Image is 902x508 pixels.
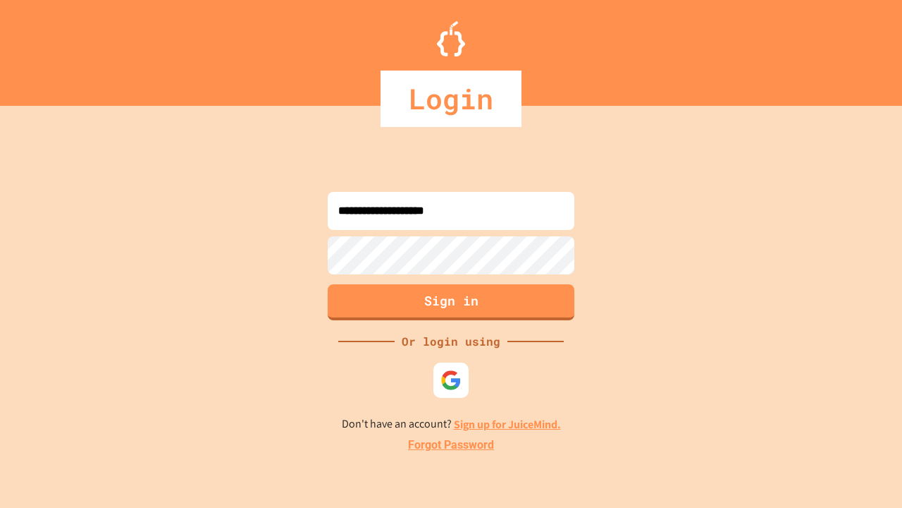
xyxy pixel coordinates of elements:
p: Don't have an account? [342,416,561,433]
a: Sign up for JuiceMind. [454,417,561,432]
img: google-icon.svg [440,370,462,391]
button: Sign in [328,284,574,320]
div: Or login using [395,333,507,350]
img: Logo.svg [437,21,465,56]
a: Forgot Password [408,437,494,454]
div: Login [381,71,521,127]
